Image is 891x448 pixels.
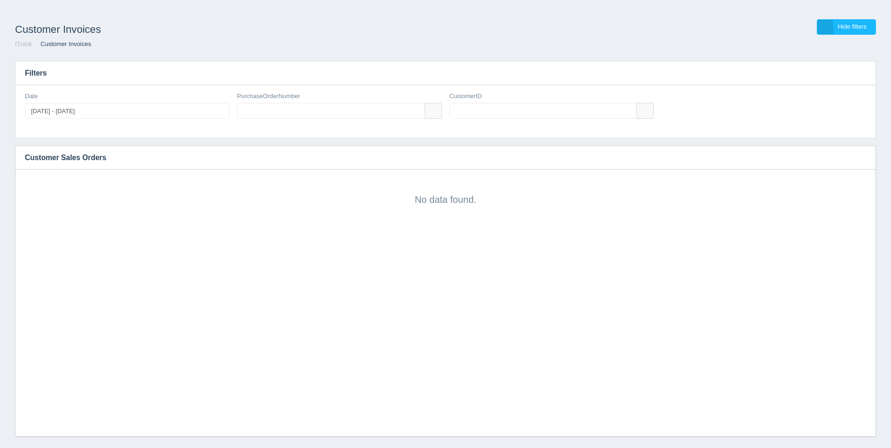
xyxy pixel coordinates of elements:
[817,19,876,35] a: Hide filters
[33,40,91,49] li: Customer Invoices
[25,179,866,206] div: No data found.
[15,40,32,47] a: ITrack
[838,23,867,30] span: Hide filters
[449,92,482,101] label: CustomerID
[25,92,38,101] label: Date
[15,19,446,40] h1: Customer Invoices
[237,92,300,101] label: PurchaseOrderNumber
[15,62,876,85] h3: Filters
[15,146,861,170] h3: Customer Sales Orders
